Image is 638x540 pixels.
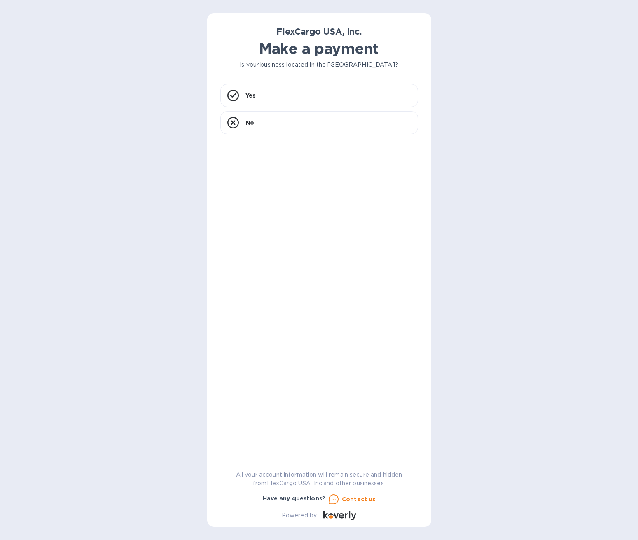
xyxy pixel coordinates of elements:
b: FlexCargo USA, Inc. [276,26,362,37]
p: No [245,119,254,127]
h1: Make a payment [220,40,418,57]
p: Powered by [282,511,317,520]
u: Contact us [342,496,376,503]
p: Is your business located in the [GEOGRAPHIC_DATA]? [220,61,418,69]
b: Have any questions? [263,495,326,502]
p: Yes [245,91,255,100]
p: All your account information will remain secure and hidden from FlexCargo USA, Inc. and other bus... [220,470,418,488]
